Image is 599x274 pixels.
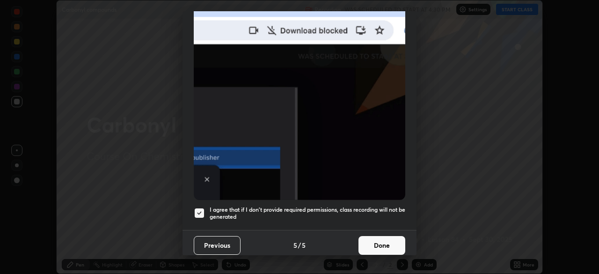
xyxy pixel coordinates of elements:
[298,240,301,250] h4: /
[302,240,306,250] h4: 5
[210,206,405,221] h5: I agree that if I don't provide required permissions, class recording will not be generated
[194,236,241,255] button: Previous
[293,240,297,250] h4: 5
[358,236,405,255] button: Done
